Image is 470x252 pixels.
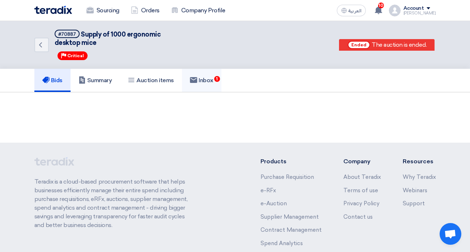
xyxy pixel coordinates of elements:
a: Why Teradix [403,174,436,180]
a: Supplier Management [261,214,319,220]
a: Summary [71,69,120,92]
h5: Summary [79,77,112,84]
h5: Auction items [128,77,174,84]
li: Products [261,157,322,166]
span: Critical [67,53,84,58]
a: Auction items [120,69,182,92]
a: Bids [34,69,71,92]
div: [PERSON_NAME] [403,11,436,15]
span: Supply of 1000 ergonomic desktop mice [55,30,161,47]
a: About Teradix [343,174,381,180]
a: Inbox1 [182,69,221,92]
span: 1 [214,76,220,82]
a: Webinars [403,187,427,194]
button: العربية [337,5,366,16]
h5: Inbox [190,77,213,84]
a: Contract Management [261,227,322,233]
a: Contact us [343,214,373,220]
img: Teradix logo [34,6,72,14]
a: Open chat [440,223,461,245]
a: Spend Analytics [261,240,303,247]
h5: Bids [42,77,63,84]
a: e-Auction [261,200,287,207]
span: العربية [348,8,361,13]
div: The auction is ended. [372,41,427,49]
a: Support [403,200,425,207]
a: e-RFx [261,187,276,194]
p: Teradix is a cloud-based procurement software that helps businesses efficiently manage their enti... [34,177,195,230]
a: Purchase Requisition [261,174,314,180]
span: Ended [348,41,370,49]
h5: Supply of 1000 ergonomic desktop mice [55,30,178,47]
a: Sourcing [81,3,125,18]
div: Account [403,5,424,12]
img: profile_test.png [389,5,401,16]
a: Terms of use [343,187,378,194]
a: Orders [125,3,165,18]
li: Company [343,157,381,166]
a: Privacy Policy [343,200,380,207]
li: Resources [403,157,436,166]
span: 10 [378,3,384,8]
div: #70887 [58,32,76,37]
a: Company Profile [165,3,231,18]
